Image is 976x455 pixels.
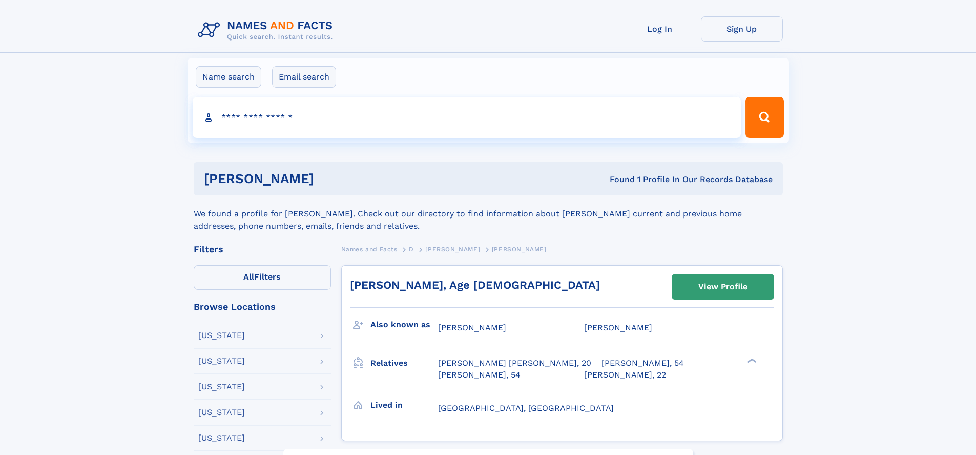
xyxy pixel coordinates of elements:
[438,369,521,381] a: [PERSON_NAME], 54
[584,369,666,381] a: [PERSON_NAME], 22
[584,323,652,332] span: [PERSON_NAME]
[194,195,783,232] div: We found a profile for [PERSON_NAME]. Check out our directory to find information about [PERSON_N...
[198,331,245,340] div: [US_STATE]
[194,265,331,290] label: Filters
[701,16,783,42] a: Sign Up
[409,243,414,255] a: D
[409,246,414,253] span: D
[492,246,547,253] span: [PERSON_NAME]
[745,358,757,364] div: ❯
[204,172,462,185] h1: [PERSON_NAME]
[425,243,480,255] a: [PERSON_NAME]
[196,66,261,88] label: Name search
[194,16,341,44] img: Logo Names and Facts
[350,279,600,291] a: [PERSON_NAME], Age [DEMOGRAPHIC_DATA]
[272,66,336,88] label: Email search
[745,97,783,138] button: Search Button
[198,357,245,365] div: [US_STATE]
[438,403,614,413] span: [GEOGRAPHIC_DATA], [GEOGRAPHIC_DATA]
[341,243,398,255] a: Names and Facts
[601,358,684,369] a: [PERSON_NAME], 54
[698,275,747,299] div: View Profile
[193,97,741,138] input: search input
[370,354,438,372] h3: Relatives
[194,302,331,311] div: Browse Locations
[672,274,774,299] a: View Profile
[198,434,245,442] div: [US_STATE]
[198,408,245,417] div: [US_STATE]
[438,323,506,332] span: [PERSON_NAME]
[243,272,254,282] span: All
[370,397,438,414] h3: Lived in
[438,358,591,369] a: [PERSON_NAME] [PERSON_NAME], 20
[198,383,245,391] div: [US_STATE]
[462,174,773,185] div: Found 1 Profile In Our Records Database
[425,246,480,253] span: [PERSON_NAME]
[619,16,701,42] a: Log In
[194,245,331,254] div: Filters
[370,316,438,333] h3: Also known as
